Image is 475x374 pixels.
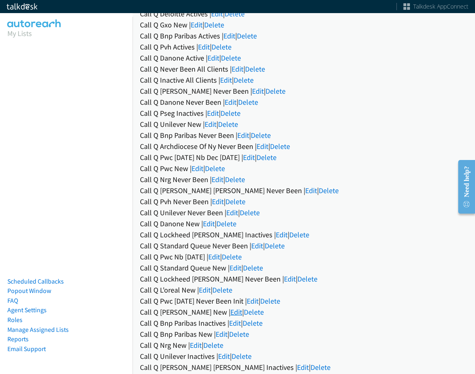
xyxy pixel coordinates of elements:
div: Call Q Bnp Paribas Actives | | [140,30,468,41]
a: Edit [247,296,259,306]
a: Edit [297,363,309,372]
a: Delete [221,108,241,118]
iframe: Resource Center [451,154,475,219]
a: Delete [229,329,249,339]
a: Delete [270,142,290,151]
a: FAQ [7,297,18,304]
a: Edit [205,119,216,129]
a: Edit [191,20,203,29]
div: Call Q Danone New | | [140,218,468,229]
a: Delete [221,53,241,63]
div: Call Q [PERSON_NAME] [PERSON_NAME] Inactives | | [140,362,468,373]
a: Delete [244,307,264,317]
a: Delete [204,20,224,29]
a: Edit [232,64,243,74]
a: Edit [237,131,249,140]
div: Call Q Never Been All Clients | | [140,63,468,74]
a: My Lists [7,29,32,38]
a: Edit [257,142,268,151]
div: Call Q Inactive All Clients | | [140,74,468,86]
a: Delete [218,119,238,129]
a: Popout Window [7,287,51,295]
a: Delete [251,131,271,140]
a: Delete [225,197,245,206]
a: Edit [223,31,235,41]
div: Call Q Standard Queue New | | [140,262,468,273]
div: Call Q Pwc New | | [140,163,468,174]
div: Call Q Danone Never Been | | [140,97,468,108]
a: Edit [230,307,242,317]
a: Delete [225,9,245,18]
div: Call Q Nrg Never Been | | [140,174,468,185]
a: Delete [243,263,263,273]
a: Edit [276,230,288,239]
a: Delete [260,296,280,306]
a: Delete [222,252,242,261]
div: Call Q Unilever New | | [140,119,468,130]
a: Edit [216,329,227,339]
a: Edit [229,318,241,328]
a: Roles [7,316,23,324]
a: Edit [305,186,317,195]
a: Edit [284,274,296,284]
div: Call Q Pwc Nb [DATE] | | [140,251,468,262]
a: Edit [225,97,236,107]
a: Edit [251,241,263,250]
a: Edit [211,9,223,18]
a: Delete [240,208,260,217]
div: Call Q Pwc [DATE] Never Been Init | | [140,295,468,306]
a: Delete [232,351,252,361]
div: Call Q [PERSON_NAME] Never Been | | [140,86,468,97]
a: Edit [220,75,232,85]
a: Delete [265,241,285,250]
a: Manage Assigned Lists [7,326,69,333]
div: Call Q Pvh Never Been | | [140,196,468,207]
a: Delete [297,274,317,284]
a: Delete [319,186,339,195]
a: Edit [191,164,203,173]
a: Edit [207,53,219,63]
a: Delete [205,164,225,173]
a: Delete [238,97,258,107]
div: Call Q L'oreal New | | [140,284,468,295]
a: Edit [203,219,215,228]
a: Delete [245,64,265,74]
a: Edit [226,208,238,217]
a: Edit [252,86,264,96]
a: Delete [216,219,236,228]
div: Call Q Archdiocese Of Ny Never Been | | [140,141,468,152]
div: Call Q Pvh Actives | | [140,41,468,52]
div: Call Q Bnp Paribas Inactives | | [140,318,468,329]
a: Edit [230,263,241,273]
div: Call Q Gxo New | | [140,19,468,30]
div: Call Q Pseg Inactives | | [140,108,468,119]
a: Delete [266,86,286,96]
div: Call Q Standard Queue Never Been | | [140,240,468,251]
a: Edit [218,351,230,361]
div: Call Q Lockheed [PERSON_NAME] Inactives | | [140,229,468,240]
a: Delete [234,75,254,85]
a: Delete [212,42,232,52]
a: Edit [198,42,210,52]
div: Call Q Bnp Paribas New | | [140,329,468,340]
div: Call Q [PERSON_NAME] [PERSON_NAME] Never Been | | [140,185,468,196]
a: Delete [289,230,309,239]
div: Call Q Danone Active | | [140,52,468,63]
a: Edit [199,285,211,295]
a: Delete [257,153,277,162]
a: Edit [212,175,223,184]
a: Delete [243,318,263,328]
a: Email Support [7,345,46,353]
div: Call Q Nrg New | | [140,340,468,351]
a: Scheduled Callbacks [7,277,64,285]
div: Call Q Pwc [DATE] Nb Dec [DATE] | | [140,152,468,163]
div: Call Q Unilever Never Been | | [140,207,468,218]
a: Delete [225,175,245,184]
a: Delete [311,363,331,372]
a: Edit [208,252,220,261]
a: Talkdesk AppConnect [403,2,468,11]
div: Call Q Lockheed [PERSON_NAME] Never Been | | [140,273,468,284]
div: Call Q Unilever Inactives | | [140,351,468,362]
